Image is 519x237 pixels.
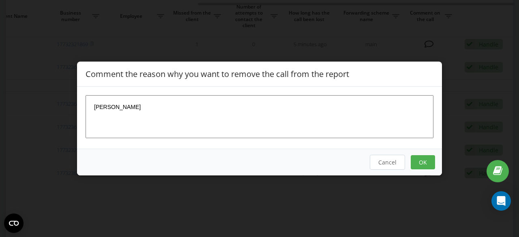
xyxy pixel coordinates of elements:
button: Cancel [370,155,405,170]
button: Open CMP widget [4,214,24,233]
button: OK [411,155,435,169]
div: Comment the reason why you want to remove the call from the report [77,62,442,87]
div: Open Intercom Messenger [491,191,511,211]
textarea: [PERSON_NAME] [86,95,433,138]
